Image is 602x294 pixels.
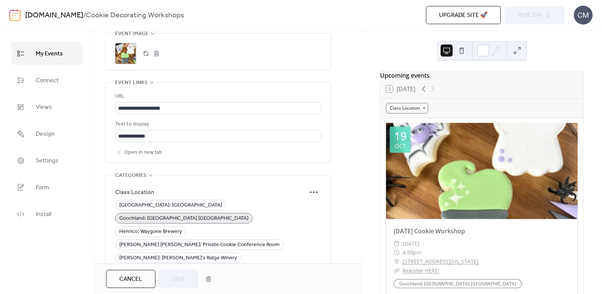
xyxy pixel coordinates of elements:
[11,149,82,172] a: Settings
[119,214,248,223] span: Goochland: [GEOGRAPHIC_DATA] [GEOGRAPHIC_DATA]
[115,120,320,129] div: Text to display
[119,275,142,284] span: Cancel
[403,248,421,257] span: 4:00pm
[394,257,400,266] div: ​
[83,8,86,23] b: /
[11,42,82,65] a: My Events
[36,182,49,193] span: Form
[36,208,51,220] span: Install
[36,128,55,140] span: Design
[115,92,320,101] div: URL
[11,176,82,199] a: Form
[394,130,407,142] div: 19
[115,171,146,180] span: Categories
[115,29,149,38] span: Event image
[86,8,184,23] b: Cookie Decorating Workshops
[119,240,280,250] span: [PERSON_NAME] [PERSON_NAME]: Private Cookie Conference Room
[380,71,584,80] div: Upcoming events
[403,267,439,274] a: Register HERE!
[119,201,222,210] span: [GEOGRAPHIC_DATA]: [GEOGRAPHIC_DATA]
[36,48,63,60] span: My Events
[403,239,420,248] span: [DATE]
[36,101,52,113] span: Views
[115,78,147,87] span: Event links
[25,8,83,23] a: [DOMAIN_NAME]
[11,69,82,92] a: Connect
[394,239,400,248] div: ​
[395,143,406,149] div: Oct
[11,95,82,118] a: Views
[36,155,58,167] span: Settings
[426,6,501,24] button: Upgrade site 🚀
[119,254,237,263] span: [PERSON_NAME]: [PERSON_NAME]'s Ridge Winery
[36,75,59,86] span: Connect
[119,227,182,236] span: Henrico: Waygone Brewery
[574,6,593,24] div: CM
[115,43,136,64] div: ;
[115,188,306,197] span: Class Location
[106,270,155,288] button: Cancel
[394,227,465,235] a: [DATE] Cookie Workshop
[9,9,21,21] img: logo
[403,257,479,266] a: [STREET_ADDRESS][US_STATE]
[11,202,82,225] a: Install
[439,11,488,20] span: Upgrade site 🚀
[394,266,400,275] div: ​
[11,122,82,145] a: Design
[394,248,400,257] div: ​
[124,148,162,157] span: Open in new tab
